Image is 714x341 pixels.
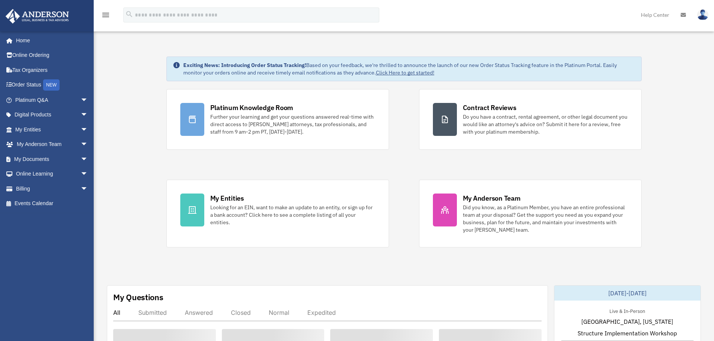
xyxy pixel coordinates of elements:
a: Click Here to get started! [376,69,434,76]
span: arrow_drop_down [81,181,96,197]
div: Closed [231,309,251,316]
img: User Pic [697,9,708,20]
a: Tax Organizers [5,63,99,77]
span: arrow_drop_down [81,152,96,167]
div: Expedited [307,309,336,316]
div: Further your learning and get your questions answered real-time with direct access to [PERSON_NAM... [210,113,375,136]
div: My Entities [210,194,244,203]
span: [GEOGRAPHIC_DATA], [US_STATE] [581,317,673,326]
a: My Entities Looking for an EIN, want to make an update to an entity, or sign up for a bank accoun... [166,180,389,247]
div: Looking for an EIN, want to make an update to an entity, or sign up for a bank account? Click her... [210,204,375,226]
a: Online Learningarrow_drop_down [5,167,99,182]
a: Online Ordering [5,48,99,63]
div: Contract Reviews [463,103,516,112]
a: Platinum Q&Aarrow_drop_down [5,92,99,107]
a: Contract Reviews Do you have a contract, rental agreement, or other legal document you would like... [419,89,642,150]
a: menu [101,13,110,19]
strong: Exciting News: Introducing Order Status Tracking! [183,62,306,68]
div: Based on your feedback, we're thrilled to announce the launch of our new Order Status Tracking fe... [183,61,635,76]
span: arrow_drop_down [81,167,96,182]
i: search [125,10,133,18]
span: arrow_drop_down [81,92,96,108]
a: Order StatusNEW [5,77,99,93]
div: [DATE]-[DATE] [554,286,701,301]
div: Live & In-Person [603,307,651,314]
span: arrow_drop_down [81,107,96,123]
a: Billingarrow_drop_down [5,181,99,196]
a: Home [5,33,96,48]
div: Did you know, as a Platinum Member, you have an entire professional team at your disposal? Get th... [463,204,628,234]
div: Platinum Knowledge Room [210,103,293,112]
a: My Entitiesarrow_drop_down [5,122,99,137]
a: Platinum Knowledge Room Further your learning and get your questions answered real-time with dire... [166,89,389,150]
span: arrow_drop_down [81,122,96,137]
div: My Anderson Team [463,194,521,203]
a: My Anderson Teamarrow_drop_down [5,137,99,152]
a: My Documentsarrow_drop_down [5,152,99,167]
span: arrow_drop_down [81,137,96,152]
a: Events Calendar [5,196,99,211]
span: Structure Implementation Workshop [578,329,677,338]
div: My Questions [113,292,163,303]
div: Submitted [138,309,167,316]
div: Do you have a contract, rental agreement, or other legal document you would like an attorney's ad... [463,113,628,136]
div: NEW [43,79,60,91]
div: Answered [185,309,213,316]
div: All [113,309,120,316]
a: My Anderson Team Did you know, as a Platinum Member, you have an entire professional team at your... [419,180,642,247]
div: Normal [269,309,289,316]
i: menu [101,10,110,19]
a: Digital Productsarrow_drop_down [5,107,99,122]
img: Anderson Advisors Platinum Portal [3,9,71,24]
